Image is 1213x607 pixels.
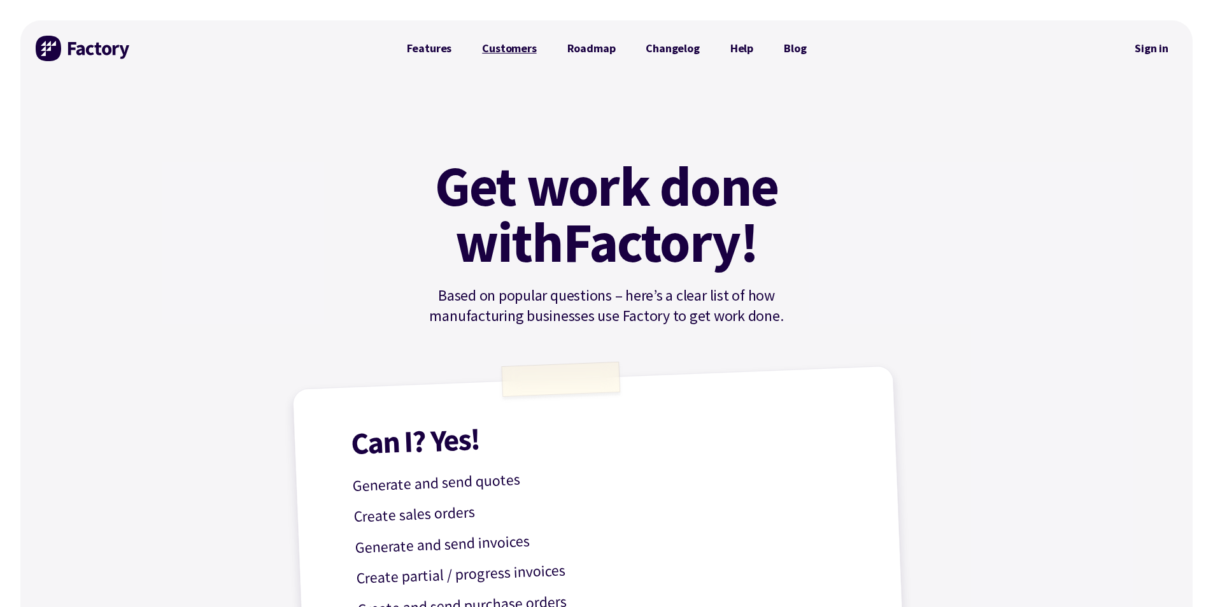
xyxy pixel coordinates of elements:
[392,36,467,61] a: Features
[769,36,821,61] a: Blog
[352,454,861,499] p: Generate and send quotes
[416,158,798,270] h1: Get work done with
[715,36,769,61] a: Help
[355,516,863,561] p: Generate and send invoices
[392,285,822,326] p: Based on popular questions – here’s a clear list of how manufacturing businesses use Factory to g...
[1126,34,1177,63] nav: Secondary Navigation
[1001,469,1213,607] iframe: Chat Widget
[392,36,822,61] nav: Primary Navigation
[563,214,758,270] mark: Factory!
[630,36,714,61] a: Changelog
[356,546,865,591] p: Create partial / progress invoices
[552,36,631,61] a: Roadmap
[1126,34,1177,63] a: Sign in
[467,36,551,61] a: Customers
[353,485,862,529] p: Create sales orders
[350,408,859,459] h1: Can I? Yes!
[36,36,131,61] img: Factory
